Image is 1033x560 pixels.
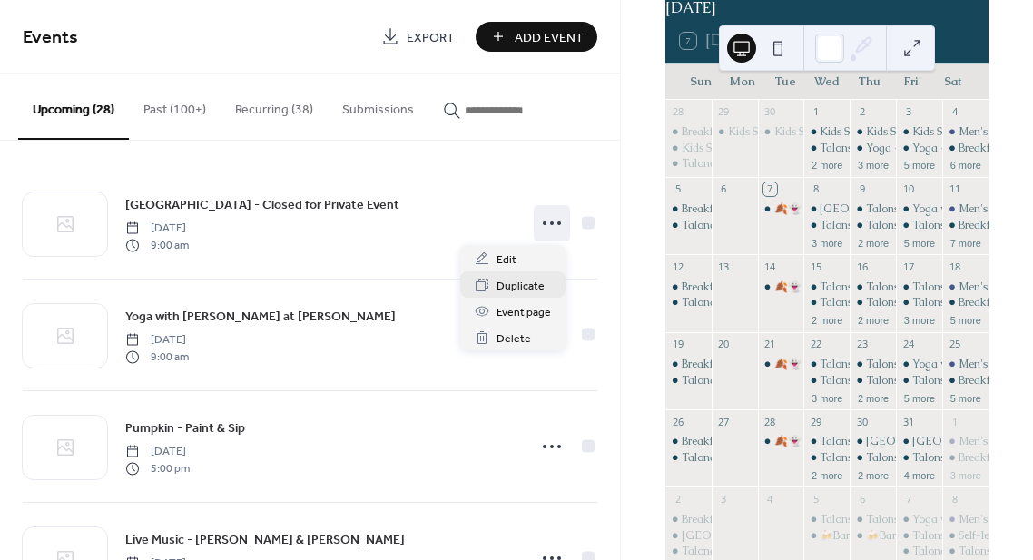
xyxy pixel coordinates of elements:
div: Kids Summer Fun Challenge [682,141,820,156]
div: Breakfast at Talons Grille [665,280,712,295]
span: Events [23,20,78,55]
div: Wed [806,64,848,100]
a: Yoga with [PERSON_NAME] at [PERSON_NAME] [125,306,396,327]
div: Breakfast at Talons Grille [665,512,712,527]
button: Submissions [328,74,428,138]
div: 🍂👻 Kids Resort Challenge 👻🍂 [774,201,942,217]
div: Talons Bar - Open [803,218,850,233]
div: Talons Grille - Open [850,218,896,233]
div: Breakfast at Talons Grille [942,450,989,466]
div: Talons Bar - Open [820,434,910,449]
div: Breakfast at Talons Grille [665,434,712,449]
div: Mon [722,64,763,100]
button: 2 more [804,311,850,327]
div: Talons Bar - Open [803,141,850,156]
div: Yoga - Friday Unwind at the Ridge! [896,141,942,156]
div: 13 [717,260,731,273]
div: 5 [671,182,684,196]
div: Self-led Scavenger Hunt for Kid's and Family [942,528,989,544]
button: 3 more [943,467,989,482]
span: Live Music - [PERSON_NAME] & [PERSON_NAME] [125,531,405,550]
div: Breakfast at Talons Grille [942,373,989,388]
div: Talons Bar - Open [896,218,942,233]
div: 22 [809,338,822,351]
div: Men's Bible Study Group [942,124,989,140]
div: 20 [717,338,731,351]
div: Talons Bar - Open [896,373,942,388]
span: [GEOGRAPHIC_DATA] - Closed for Private Event [125,196,399,215]
div: 🍻Bar Games with Keith and Kelly 🍻 [850,528,896,544]
div: Talons Grille - Open [850,295,896,310]
div: Talona Rocks! [912,544,981,559]
button: Add Event [476,22,597,52]
div: 7 [763,182,777,196]
div: 19 [671,338,684,351]
div: 7 [901,492,915,506]
span: 9:00 am [125,349,189,365]
div: 1 [809,105,822,119]
div: Talons Grille - Open [912,295,1012,310]
div: Breakfast at [GEOGRAPHIC_DATA] [682,434,861,449]
a: [GEOGRAPHIC_DATA] - Closed for Private Event [125,194,399,215]
div: 23 [855,338,869,351]
div: Talons Bar - Open [912,280,1002,295]
div: 4 [948,105,961,119]
span: Add Event [515,28,584,47]
div: 10 [901,182,915,196]
div: [GEOGRAPHIC_DATA] - Closed for Private Event [682,528,927,544]
div: Thu [848,64,890,100]
div: Kids Summer Fun Challenge [803,124,850,140]
div: Talons Bar - Open [866,450,956,466]
div: 9 [855,182,869,196]
div: 🍻Bar Games with Keith and Kelly 🍻 [803,528,850,544]
div: 27 [717,415,731,428]
div: Talons Bar - Open [866,357,956,372]
button: Recurring (38) [221,74,328,138]
div: Talons Bar - Open [803,280,850,295]
div: 28 [671,105,684,119]
div: Breakfast at [GEOGRAPHIC_DATA] [682,357,861,372]
div: 8 [809,182,822,196]
div: Grandview Hall - Closed for Private Event [850,434,896,449]
div: Kids Summer Fun Challenge [758,124,804,140]
div: Talons Bar - Open [896,450,942,466]
div: Talona Walks! - Self-led Nature Walk Through Resort [682,373,944,388]
div: Men's Bible Study Group [942,512,989,527]
a: Pumpkin - Paint & Sip [125,418,245,438]
div: 26 [671,415,684,428]
div: 3 [901,105,915,119]
div: Kids Summer Fun Challenge [728,124,866,140]
span: Duplicate [497,277,545,296]
div: Yoga - Flow into the Weekend [866,141,1015,156]
button: Upcoming (28) [18,74,129,140]
button: 6 more [943,156,989,172]
div: Kids Summer Fun Challenge [712,124,758,140]
div: Sat [932,64,974,100]
div: Talons Bar - Open [820,357,910,372]
div: Grandview Hall - Closed for Private Event [665,528,712,544]
div: Talona Walks! - Self-led Nature Walk Through Resort [682,544,944,559]
span: Event page [497,303,551,322]
div: Breakfast at Talons Grille [942,218,989,233]
div: Sun [680,64,722,100]
div: Breakfast at [GEOGRAPHIC_DATA] [682,280,861,295]
button: 5 more [943,389,989,405]
button: 3 more [897,311,942,327]
div: Talons Grille - Open [803,450,850,466]
div: Yoga with Beth at Talona Ridge [896,512,942,527]
div: Men's Bible Study Group [942,201,989,217]
div: Talons Grille - Open [866,218,966,233]
button: 2 more [851,311,896,327]
div: 14 [763,260,777,273]
div: Talons Bar - Open [850,201,896,217]
div: Talons Bar - Open [866,512,956,527]
div: 29 [809,415,822,428]
div: Talons Bar - Open [850,357,896,372]
div: 31 [901,415,915,428]
div: Breakfast at [GEOGRAPHIC_DATA] [682,201,861,217]
div: Breakfast at Talons Grille [665,124,712,140]
button: 5 more [943,311,989,327]
div: 2 [671,492,684,506]
div: Yoga with Beth at Talona Ridge [896,201,942,217]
